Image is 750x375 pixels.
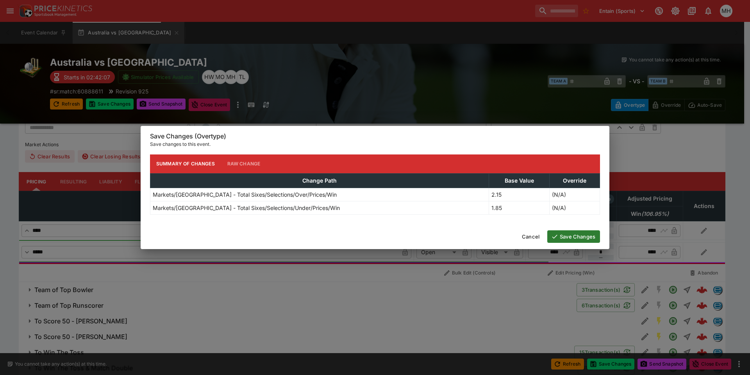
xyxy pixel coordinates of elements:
[150,154,221,173] button: Summary of Changes
[150,140,600,148] p: Save changes to this event.
[547,230,600,243] button: Save Changes
[489,201,550,214] td: 1.85
[221,154,267,173] button: Raw Change
[550,173,600,188] th: Override
[489,188,550,201] td: 2.15
[153,190,337,199] p: Markets/[GEOGRAPHIC_DATA] - Total Sixes/Selections/Over/Prices/Win
[550,201,600,214] td: (N/A)
[153,204,340,212] p: Markets/[GEOGRAPHIC_DATA] - Total Sixes/Selections/Under/Prices/Win
[517,230,544,243] button: Cancel
[150,132,600,140] h6: Save Changes (Overtype)
[489,173,550,188] th: Base Value
[550,188,600,201] td: (N/A)
[150,173,489,188] th: Change Path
